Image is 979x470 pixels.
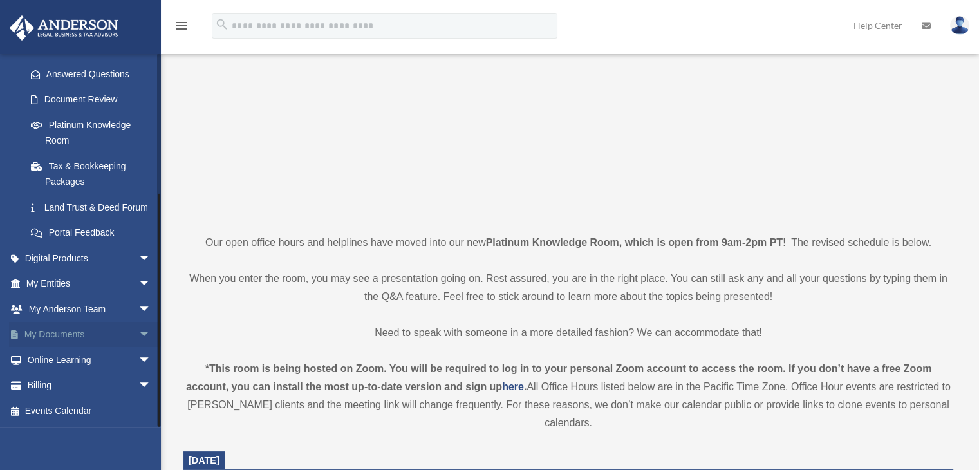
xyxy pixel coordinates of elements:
[183,234,953,252] p: Our open office hours and helplines have moved into our new ! The revised schedule is below.
[183,324,953,342] p: Need to speak with someone in a more detailed fashion? We can accommodate that!
[6,15,122,41] img: Anderson Advisors Platinum Portal
[186,363,931,392] strong: *This room is being hosted on Zoom. You will be required to log in to your personal Zoom account ...
[138,271,164,297] span: arrow_drop_down
[9,296,171,322] a: My Anderson Teamarrow_drop_down
[138,322,164,348] span: arrow_drop_down
[174,18,189,33] i: menu
[18,194,171,220] a: Land Trust & Deed Forum
[9,347,171,373] a: Online Learningarrow_drop_down
[950,16,969,35] img: User Pic
[18,220,171,246] a: Portal Feedback
[9,322,171,348] a: My Documentsarrow_drop_down
[9,398,171,424] a: Events Calendar
[138,373,164,399] span: arrow_drop_down
[189,455,219,465] span: [DATE]
[18,61,171,87] a: Answered Questions
[138,296,164,323] span: arrow_drop_down
[9,271,171,297] a: My Entitiesarrow_drop_down
[215,17,229,32] i: search
[18,87,171,113] a: Document Review
[18,153,171,194] a: Tax & Bookkeeping Packages
[502,381,524,392] a: here
[138,245,164,272] span: arrow_drop_down
[183,360,953,432] div: All Office Hours listed below are in the Pacific Time Zone. Office Hour events are restricted to ...
[486,237,783,248] strong: Platinum Knowledge Room, which is open from 9am-2pm PT
[524,381,527,392] strong: .
[18,112,164,153] a: Platinum Knowledge Room
[183,270,953,306] p: When you enter the room, you may see a presentation going on. Rest assured, you are in the right ...
[138,347,164,373] span: arrow_drop_down
[9,373,171,399] a: Billingarrow_drop_down
[174,23,189,33] a: menu
[9,245,171,271] a: Digital Productsarrow_drop_down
